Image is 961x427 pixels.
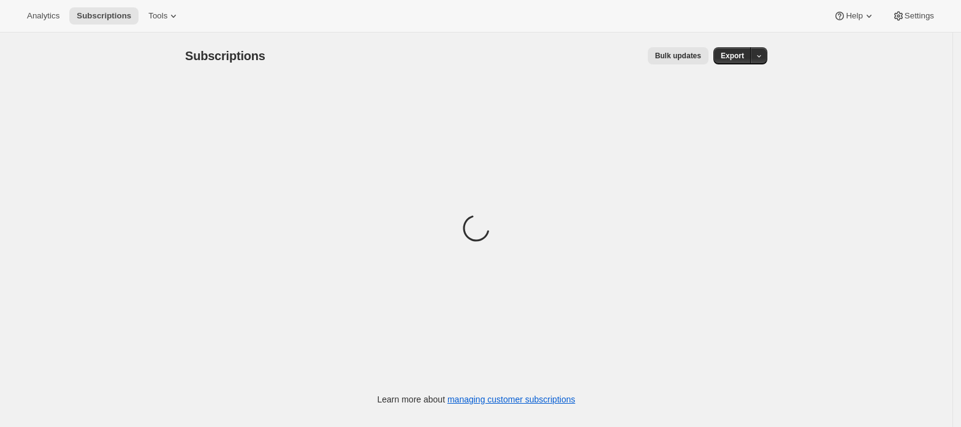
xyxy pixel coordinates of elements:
span: Subscriptions [77,11,131,21]
span: Analytics [27,11,59,21]
button: Settings [885,7,941,25]
span: Tools [148,11,167,21]
span: Bulk updates [655,51,701,61]
button: Help [826,7,882,25]
p: Learn more about [378,393,575,406]
span: Settings [905,11,934,21]
span: Subscriptions [185,49,265,63]
button: Subscriptions [69,7,139,25]
button: Tools [141,7,187,25]
button: Bulk updates [648,47,708,64]
button: Analytics [20,7,67,25]
a: managing customer subscriptions [447,394,575,404]
span: Help [846,11,862,21]
button: Export [713,47,751,64]
span: Export [721,51,744,61]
